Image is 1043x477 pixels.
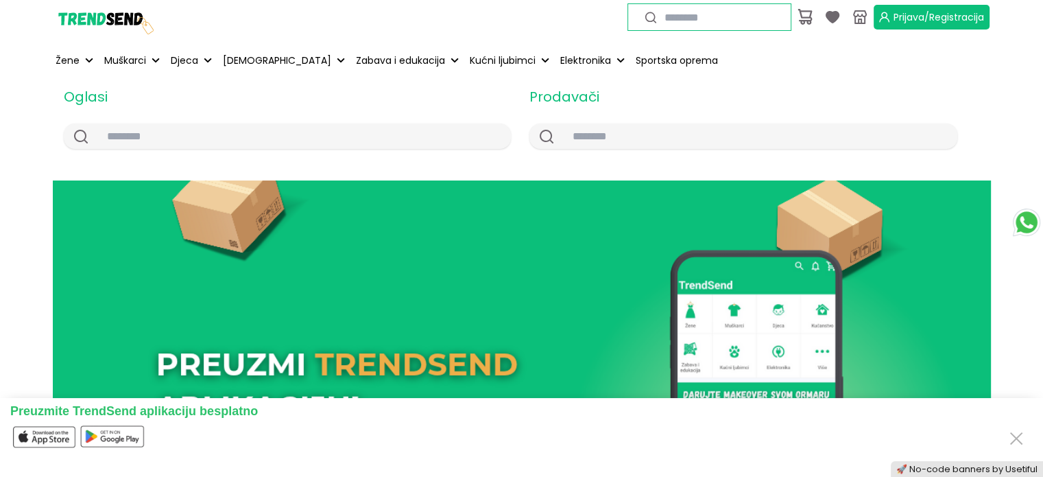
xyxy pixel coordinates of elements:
[104,54,146,68] p: Muškarci
[171,54,198,68] p: Djeca
[10,404,258,418] span: Preuzmite TrendSend aplikaciju besplatno
[168,45,215,75] button: Djeca
[467,45,552,75] button: Kućni ljubimci
[1005,425,1027,450] button: Close
[53,45,96,75] button: Žene
[470,54,536,68] p: Kućni ljubimci
[223,54,331,68] p: [DEMOGRAPHIC_DATA]
[558,45,627,75] button: Elektronika
[896,463,1038,475] a: 🚀 No-code banners by Usetiful
[529,86,958,107] h2: Prodavači
[356,54,445,68] p: Zabava i edukacija
[56,54,80,68] p: Žene
[64,86,511,107] h2: Oglasi
[560,54,611,68] p: Elektronika
[633,45,721,75] a: Sportska oprema
[874,5,990,30] button: Prijava/Registracija
[353,45,461,75] button: Zabava i edukacija
[220,45,348,75] button: [DEMOGRAPHIC_DATA]
[101,45,163,75] button: Muškarci
[894,10,984,24] span: Prijava/Registracija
